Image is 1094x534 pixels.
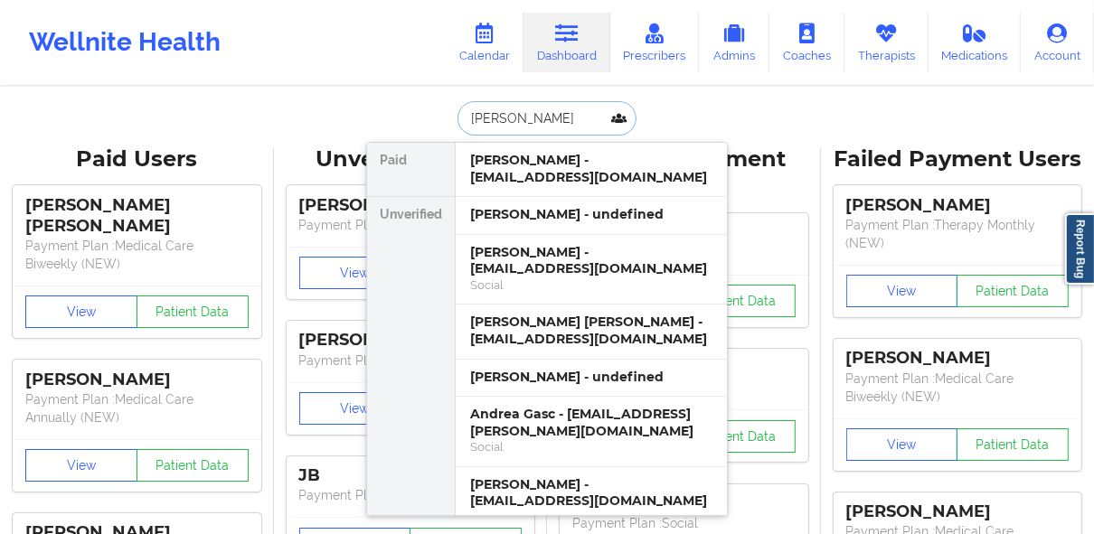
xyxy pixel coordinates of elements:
button: Patient Data [684,285,796,317]
a: Report Bug [1065,213,1094,285]
p: Payment Plan : Therapy Monthly (NEW) [846,216,1070,252]
div: Andrea Gasc - [EMAIL_ADDRESS][PERSON_NAME][DOMAIN_NAME] [470,406,712,439]
div: [PERSON_NAME] - undefined [470,369,712,386]
button: View [25,295,137,328]
p: Payment Plan : Unmatched Plan [299,351,523,370]
div: Social [470,439,712,454]
p: Payment Plan : Social [572,514,796,532]
div: Social [470,277,712,293]
div: Paid [367,143,455,197]
a: Admins [699,13,769,72]
div: [PERSON_NAME] - [EMAIL_ADDRESS][DOMAIN_NAME] [470,476,712,510]
div: [PERSON_NAME] [299,330,523,351]
div: Unverified Users [287,145,535,173]
div: [PERSON_NAME] [PERSON_NAME] [25,195,249,237]
a: Therapists [844,13,929,72]
button: View [299,257,411,289]
p: Payment Plan : Unmatched Plan [299,486,523,504]
button: Patient Data [957,428,1069,461]
button: Patient Data [137,295,249,328]
div: [PERSON_NAME] [846,195,1070,216]
div: [PERSON_NAME] - [EMAIL_ADDRESS][DOMAIN_NAME] [470,244,712,277]
a: Dashboard [523,13,610,72]
button: View [299,392,411,425]
a: Coaches [769,13,844,72]
button: Patient Data [684,420,796,453]
div: [PERSON_NAME] [PERSON_NAME] - [EMAIL_ADDRESS][DOMAIN_NAME] [470,314,712,347]
div: [PERSON_NAME] [299,195,523,216]
div: [PERSON_NAME] - undefined [470,206,712,223]
div: [PERSON_NAME] [846,501,1070,522]
p: Payment Plan : Medical Care Annually (NEW) [25,390,249,426]
button: View [846,428,958,461]
div: Failed Payment Users [834,145,1082,173]
p: Payment Plan : Medical Care Biweekly (NEW) [846,370,1070,406]
button: View [846,275,958,307]
button: Patient Data [957,275,1069,307]
button: View [25,449,137,482]
p: Payment Plan : Unmatched Plan [299,216,523,234]
div: [PERSON_NAME] [25,370,249,390]
a: Account [1021,13,1094,72]
div: [PERSON_NAME] [846,348,1070,369]
div: Paid Users [13,145,261,173]
button: Patient Data [137,449,249,482]
div: JB [299,465,523,486]
a: Calendar [446,13,523,72]
a: Prescribers [610,13,700,72]
a: Medications [929,13,1022,72]
p: Payment Plan : Medical Care Biweekly (NEW) [25,237,249,273]
div: [PERSON_NAME] - [EMAIL_ADDRESS][DOMAIN_NAME] [470,152,712,185]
